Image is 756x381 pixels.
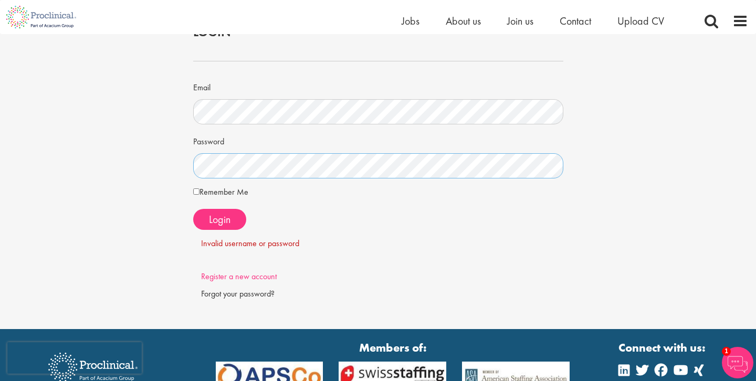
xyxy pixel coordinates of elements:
[193,132,224,148] label: Password
[507,14,533,28] a: Join us
[216,340,570,356] strong: Members of:
[618,340,708,356] strong: Connect with us:
[193,186,248,198] label: Remember Me
[722,347,731,356] span: 1
[7,342,142,374] iframe: reCAPTCHA
[193,25,563,39] h2: Login
[193,188,199,195] input: Remember Me
[617,14,664,28] a: Upload CV
[193,78,211,94] label: Email
[209,213,230,226] span: Login
[201,238,555,250] div: Invalid username or password
[446,14,481,28] a: About us
[560,14,591,28] a: Contact
[201,271,277,282] a: Register a new account
[193,209,246,230] button: Login
[402,14,419,28] a: Jobs
[201,288,555,300] div: Forgot your password?
[722,347,753,378] img: Chatbot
